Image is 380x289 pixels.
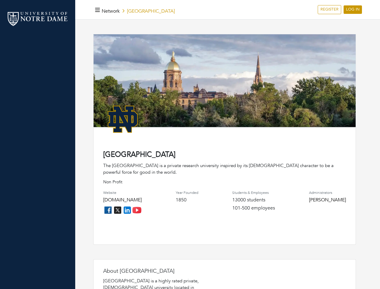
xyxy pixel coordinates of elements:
[102,8,120,14] a: Network
[103,100,142,139] img: NotreDame_Logo.png
[309,197,346,203] a: [PERSON_NAME]
[103,151,346,159] h4: [GEOGRAPHIC_DATA]
[344,5,362,14] a: LOG IN
[103,179,346,185] p: Non Profit
[176,197,198,203] h4: 1850
[103,191,142,195] h4: Website
[122,205,132,215] img: linkedin_icon-84db3ca265f4ac0988026744a78baded5d6ee8239146f80404fb69c9eee6e8e7.png
[232,205,275,211] h4: 101-500 employees
[176,191,198,195] h4: Year Founded
[94,34,356,135] img: rare_disease_hero-1920%20copy.png
[102,8,175,14] h5: [GEOGRAPHIC_DATA]
[232,197,275,203] h4: 13000 students
[103,268,224,275] h4: About [GEOGRAPHIC_DATA]
[232,191,275,195] h4: Students & Employees
[318,5,341,14] a: REGISTER
[309,191,346,195] h4: Administrators
[132,205,142,215] img: youtube_icon-fc3c61c8c22f3cdcae68f2f17984f5f016928f0ca0694dd5da90beefb88aa45e.png
[103,197,142,203] a: [DOMAIN_NAME]
[113,205,122,215] img: twitter_icon-7d0bafdc4ccc1285aa2013833b377ca91d92330db209b8298ca96278571368c9.png
[103,162,346,176] div: The [GEOGRAPHIC_DATA] is a private research university inspired by its [DEMOGRAPHIC_DATA] charact...
[103,205,113,215] img: facebook_icon-256f8dfc8812ddc1b8eade64b8eafd8a868ed32f90a8d2bb44f507e1979dbc24.png
[6,11,69,27] img: nd_logo.png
